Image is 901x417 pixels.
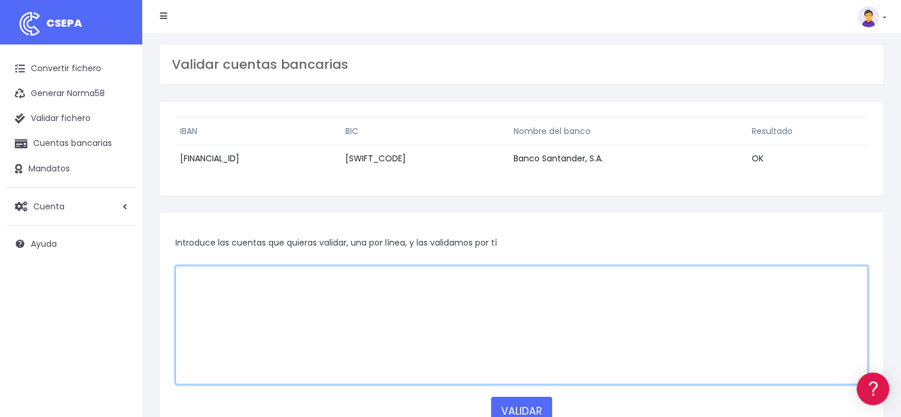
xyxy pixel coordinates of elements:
[175,118,341,145] th: IBAN
[6,194,136,219] a: Cuenta
[175,145,341,173] td: [FINANCIAL_ID]
[12,82,225,94] div: Información general
[46,15,82,30] span: CSEPA
[12,150,225,168] a: Formatos
[6,131,136,156] a: Cuentas bancarias
[175,237,497,249] span: Introduce las cuentas que quieras validar, una por línea, y las validamos por tí
[33,200,65,212] span: Cuenta
[12,317,225,338] button: Contáctanos
[12,168,225,187] a: Problemas habituales
[341,145,509,173] td: [SWIFT_CODE]
[163,342,228,353] a: POWERED BY ENCHANT
[747,118,868,145] th: Resultado
[6,231,136,256] a: Ayuda
[12,187,225,205] a: Videotutoriales
[12,101,225,119] a: Información general
[12,285,225,296] div: Programadores
[6,157,136,182] a: Mandatos
[858,6,879,27] img: profile
[12,131,225,142] div: Convertir ficheros
[172,57,871,72] h3: Validar cuentas bancarias
[12,254,225,273] a: General
[6,56,136,81] a: Convertir fichero
[341,118,509,145] th: BIC
[12,235,225,247] div: Facturación
[509,145,747,173] td: Banco Santander, S.A.
[747,145,868,173] td: OK
[15,9,44,39] img: logo
[12,205,225,224] a: Perfiles de empresas
[31,238,57,250] span: Ayuda
[12,303,225,321] a: API
[6,106,136,131] a: Validar fichero
[6,81,136,106] a: Generar Norma58
[509,118,747,145] th: Nombre del banco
